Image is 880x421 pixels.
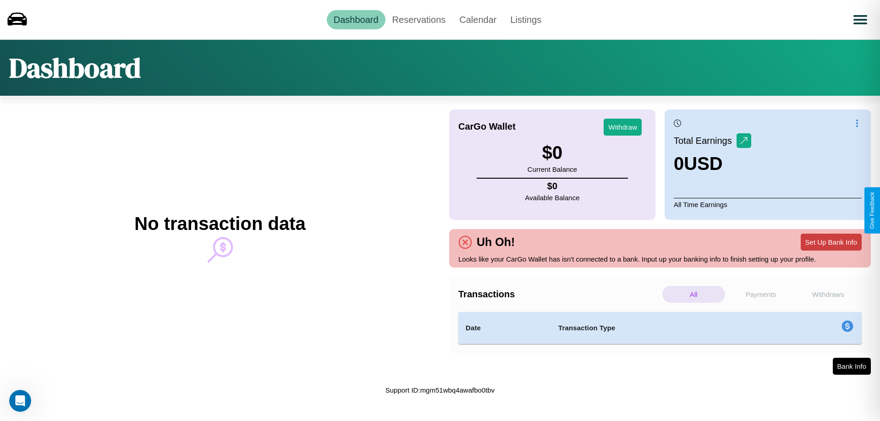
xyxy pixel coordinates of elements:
[503,10,548,29] a: Listings
[466,323,544,334] h4: Date
[674,198,862,211] p: All Time Earnings
[730,286,792,303] p: Payments
[9,390,31,412] iframe: Intercom live chat
[525,191,580,204] p: Available Balance
[833,358,871,375] button: Bank Info
[869,192,875,229] div: Give Feedback
[528,142,577,163] h3: $ 0
[458,312,862,344] table: simple table
[458,289,660,300] h4: Transactions
[458,121,516,132] h4: CarGo Wallet
[662,286,725,303] p: All
[674,153,751,174] h3: 0 USD
[528,163,577,175] p: Current Balance
[458,253,862,265] p: Looks like your CarGo Wallet has isn't connected to a bank. Input up your banking info to finish ...
[674,132,737,149] p: Total Earnings
[604,119,642,136] button: Withdraw
[9,49,141,87] h1: Dashboard
[797,286,859,303] p: Withdraws
[472,235,519,249] h4: Uh Oh!
[525,181,580,191] h4: $ 0
[558,323,766,334] h4: Transaction Type
[134,213,305,234] h2: No transaction data
[801,234,862,251] button: Set Up Bank Info
[452,10,503,29] a: Calendar
[385,10,453,29] a: Reservations
[385,384,495,396] p: Support ID: mgm51wbq4awafbo0tbv
[847,7,873,33] button: Open menu
[327,10,385,29] a: Dashboard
